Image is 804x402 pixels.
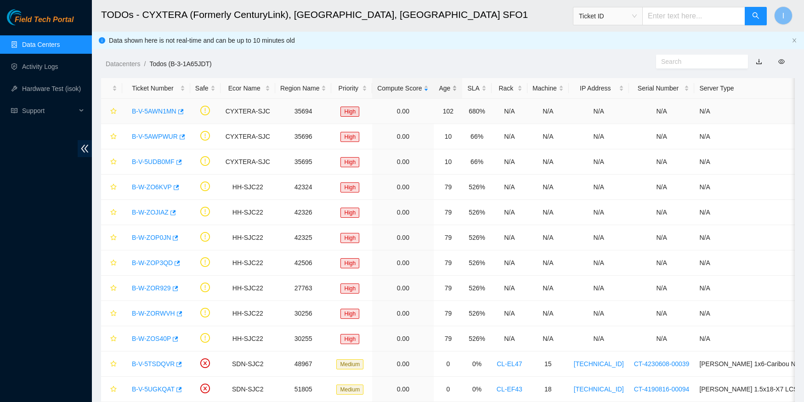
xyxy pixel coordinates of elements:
[132,108,176,115] a: B-V-5AWN1MN
[492,276,527,301] td: N/A
[340,157,359,167] span: High
[492,200,527,225] td: N/A
[340,309,359,319] span: High
[221,149,275,175] td: CYXTERA-SJC
[340,182,359,193] span: High
[221,377,275,402] td: SDN-SJC2
[132,259,173,266] a: B-W-ZOP3QD
[106,180,117,194] button: star
[340,233,359,243] span: High
[642,7,745,25] input: Enter text here...
[434,351,462,377] td: 0
[110,159,117,166] span: star
[778,58,785,65] span: eye
[434,225,462,250] td: 79
[434,276,462,301] td: 79
[110,209,117,216] span: star
[275,200,332,225] td: 42326
[110,310,117,317] span: star
[15,16,74,24] span: Field Tech Portal
[372,175,434,200] td: 0.00
[492,326,527,351] td: N/A
[275,301,332,326] td: 30256
[106,205,117,220] button: star
[144,60,146,68] span: /
[569,200,629,225] td: N/A
[782,10,784,22] span: I
[462,276,491,301] td: 526%
[569,225,629,250] td: N/A
[221,124,275,149] td: CYXTERA-SJC
[200,257,210,267] span: exclamation-circle
[462,377,491,402] td: 0%
[132,284,171,292] a: B-W-ZOR929
[275,250,332,276] td: 42506
[661,57,736,67] input: Search
[200,131,210,141] span: exclamation-circle
[629,276,695,301] td: N/A
[275,149,332,175] td: 35695
[132,360,175,368] a: B-V-5TSDQVR
[492,149,527,175] td: N/A
[492,175,527,200] td: N/A
[7,9,46,25] img: Akamai Technologies
[629,99,695,124] td: N/A
[132,310,175,317] a: B-W-ZORWVH
[221,99,275,124] td: CYXTERA-SJC
[22,85,81,92] a: Hardware Test (isok)
[492,301,527,326] td: N/A
[434,149,462,175] td: 10
[110,184,117,191] span: star
[106,281,117,295] button: star
[527,124,569,149] td: N/A
[634,360,690,368] a: CT-4230608-00039
[569,276,629,301] td: N/A
[132,158,175,165] a: B-V-5UDB0MF
[200,156,210,166] span: exclamation-circle
[275,99,332,124] td: 35694
[527,99,569,124] td: N/A
[527,250,569,276] td: N/A
[275,276,332,301] td: 27763
[149,60,211,68] a: Todos (B-3-1A65JDT)
[569,99,629,124] td: N/A
[752,12,759,21] span: search
[336,385,363,395] span: Medium
[221,250,275,276] td: HH-SJC22
[569,301,629,326] td: N/A
[200,232,210,242] span: exclamation-circle
[492,250,527,276] td: N/A
[569,326,629,351] td: N/A
[527,149,569,175] td: N/A
[106,104,117,119] button: star
[200,106,210,115] span: exclamation-circle
[462,301,491,326] td: 526%
[462,250,491,276] td: 526%
[629,326,695,351] td: N/A
[462,225,491,250] td: 526%
[574,360,624,368] a: [TECHNICAL_ID]
[221,301,275,326] td: HH-SJC22
[434,175,462,200] td: 79
[221,326,275,351] td: HH-SJC22
[629,200,695,225] td: N/A
[106,60,140,68] a: Datacenters
[372,250,434,276] td: 0.00
[434,200,462,225] td: 79
[340,334,359,344] span: High
[527,377,569,402] td: 18
[275,225,332,250] td: 42325
[434,250,462,276] td: 79
[275,326,332,351] td: 30255
[132,234,171,241] a: B-W-ZOP0JN
[340,107,359,117] span: High
[372,225,434,250] td: 0.00
[132,209,169,216] a: B-W-ZOJIAZ
[200,207,210,216] span: exclamation-circle
[497,360,522,368] a: CL-EL47
[629,149,695,175] td: N/A
[372,276,434,301] td: 0.00
[569,175,629,200] td: N/A
[340,208,359,218] span: High
[275,124,332,149] td: 35696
